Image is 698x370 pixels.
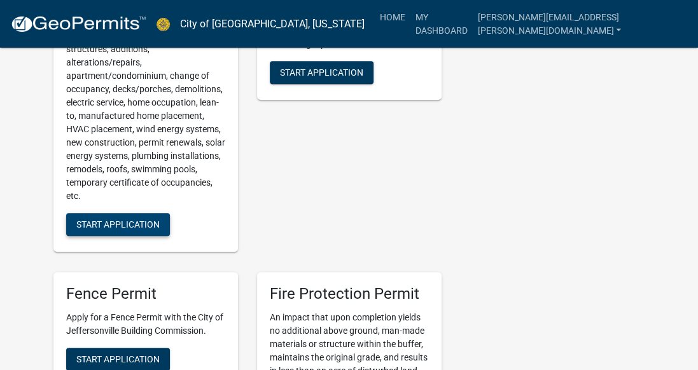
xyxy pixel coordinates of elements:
[66,213,170,236] button: Start Application
[280,67,363,78] span: Start Application
[180,13,365,35] a: City of [GEOGRAPHIC_DATA], [US_STATE]
[410,5,473,43] a: My Dashboard
[66,3,225,203] p: Use this application to apply for a commercial permit. This permit includes, but is not limited t...
[473,5,688,43] a: [PERSON_NAME][EMAIL_ADDRESS][PERSON_NAME][DOMAIN_NAME]
[270,61,373,84] button: Start Application
[157,18,170,31] img: City of Jeffersonville, Indiana
[76,219,160,229] span: Start Application
[375,5,410,29] a: Home
[66,311,225,338] p: Apply for a Fence Permit with the City of Jeffersonville Building Commission.
[76,353,160,364] span: Start Application
[270,285,429,303] h5: Fire Protection Permit
[66,285,225,303] h5: Fence Permit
